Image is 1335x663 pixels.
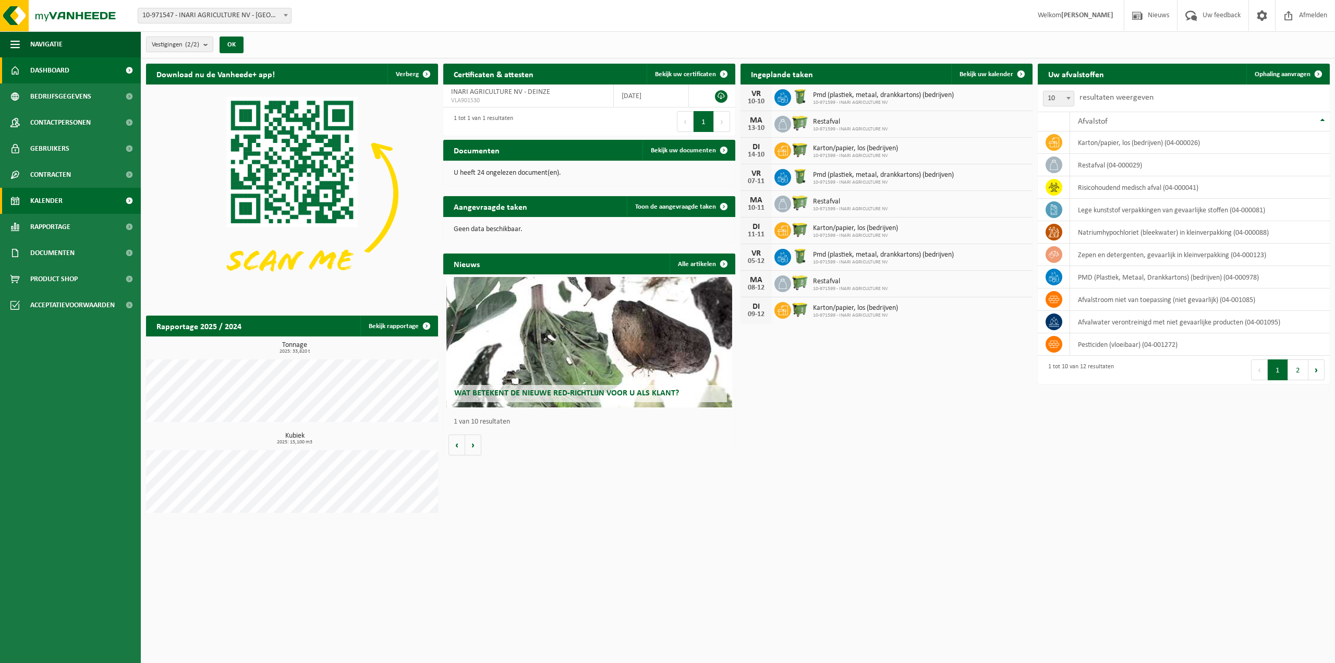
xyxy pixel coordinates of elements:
[813,171,954,179] span: Pmd (plastiek, metaal, drankkartons) (bedrijven)
[746,116,767,125] div: MA
[1070,131,1330,154] td: karton/papier, los (bedrijven) (04-000026)
[454,226,725,233] p: Geen data beschikbaar.
[791,194,809,212] img: WB-0660-HPE-GN-50
[655,71,716,78] span: Bekijk uw certificaten
[746,249,767,258] div: VR
[813,206,888,212] span: 10-971599 - INARI AGRICULTURE NV
[146,64,285,84] h2: Download nu de Vanheede+ app!
[746,303,767,311] div: DI
[1070,333,1330,356] td: Pesticiden (vloeibaar) (04-001272)
[670,254,734,274] a: Alle artikelen
[1288,359,1308,380] button: 2
[746,151,767,159] div: 14-10
[1038,64,1114,84] h2: Uw afvalstoffen
[30,188,63,214] span: Kalender
[1070,154,1330,176] td: restafval (04-000029)
[813,179,954,186] span: 10-971599 - INARI AGRICULTURE NV
[746,90,767,98] div: VR
[1070,266,1330,288] td: PMD (Plastiek, Metaal, Drankkartons) (bedrijven) (04-000978)
[151,440,438,445] span: 2025: 15,100 m3
[454,418,730,426] p: 1 van 10 resultaten
[1246,64,1329,85] a: Ophaling aanvragen
[146,316,252,336] h2: Rapportage 2025 / 2024
[30,240,75,266] span: Documenten
[791,247,809,265] img: WB-0240-HPE-GN-50
[746,231,767,238] div: 11-11
[443,64,544,84] h2: Certificaten & attesten
[185,41,199,48] count: (2/2)
[1255,71,1310,78] span: Ophaling aanvragen
[1061,11,1113,19] strong: [PERSON_NAME]
[746,98,767,105] div: 10-10
[451,88,550,96] span: INARI AGRICULTURE NV - DEINZE
[614,85,689,107] td: [DATE]
[1070,221,1330,244] td: natriumhypochloriet (bleekwater) in kleinverpakking (04-000088)
[30,162,71,188] span: Contracten
[813,153,898,159] span: 10-971599 - INARI AGRICULTURE NV
[746,204,767,212] div: 10-11
[813,224,898,233] span: Karton/papier, los (bedrijven)
[30,136,69,162] span: Gebruikers
[791,274,809,292] img: WB-0660-HPE-GN-50
[1043,358,1114,381] div: 1 tot 10 van 12 resultaten
[813,286,888,292] span: 10-971599 - INARI AGRICULTURE NV
[30,110,91,136] span: Contactpersonen
[714,111,730,132] button: Next
[746,125,767,132] div: 13-10
[746,311,767,318] div: 09-12
[627,196,734,217] a: Toon de aangevraagde taken
[642,140,734,161] a: Bekijk uw documenten
[1043,91,1074,106] span: 10
[1308,359,1325,380] button: Next
[443,140,510,160] h2: Documenten
[446,277,733,407] a: Wat betekent de nieuwe RED-richtlijn voor u als klant?
[138,8,291,23] span: 10-971547 - INARI AGRICULTURE NV - DEINZE
[791,300,809,318] img: WB-1100-HPE-GN-50
[813,126,888,132] span: 10-971599 - INARI AGRICULTURE NV
[451,97,605,105] span: VLA901530
[791,141,809,159] img: WB-1100-HPE-GN-50
[746,170,767,178] div: VR
[1070,311,1330,333] td: afvalwater verontreinigd met niet gevaarlijke producten (04-001095)
[1251,359,1268,380] button: Previous
[30,57,69,83] span: Dashboard
[651,147,716,154] span: Bekijk uw documenten
[951,64,1031,85] a: Bekijk uw kalender
[443,196,538,216] h2: Aangevraagde taken
[1268,359,1288,380] button: 1
[151,432,438,445] h3: Kubiek
[813,100,954,106] span: 10-971599 - INARI AGRICULTURE NV
[813,233,898,239] span: 10-971599 - INARI AGRICULTURE NV
[454,170,725,177] p: U heeft 24 ongelezen document(en).
[30,31,63,57] span: Navigatie
[746,196,767,204] div: MA
[151,342,438,354] h3: Tonnage
[30,214,70,240] span: Rapportage
[146,85,438,304] img: Download de VHEPlus App
[791,114,809,132] img: WB-0660-HPE-GN-50
[465,435,481,455] button: Volgende
[813,91,954,100] span: Pmd (plastiek, metaal, drankkartons) (bedrijven)
[443,254,490,274] h2: Nieuws
[146,37,213,52] button: Vestigingen(2/2)
[813,251,954,259] span: Pmd (plastiek, metaal, drankkartons) (bedrijven)
[813,198,888,206] span: Restafval
[151,349,438,354] span: 2025: 33,820 t
[960,71,1013,78] span: Bekijk uw kalender
[741,64,823,84] h2: Ingeplande taken
[813,304,898,312] span: Karton/papier, los (bedrijven)
[1070,288,1330,311] td: afvalstroom niet van toepassing (niet gevaarlijk) (04-001085)
[813,278,888,286] span: Restafval
[152,37,199,53] span: Vestigingen
[448,110,513,133] div: 1 tot 1 van 1 resultaten
[791,88,809,105] img: WB-0240-HPE-GN-50
[791,167,809,185] img: WB-0240-HPE-GN-50
[813,259,954,266] span: 10-971599 - INARI AGRICULTURE NV
[746,284,767,292] div: 08-12
[635,203,716,210] span: Toon de aangevraagde taken
[30,83,91,110] span: Bedrijfsgegevens
[220,37,244,53] button: OK
[396,71,419,78] span: Verberg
